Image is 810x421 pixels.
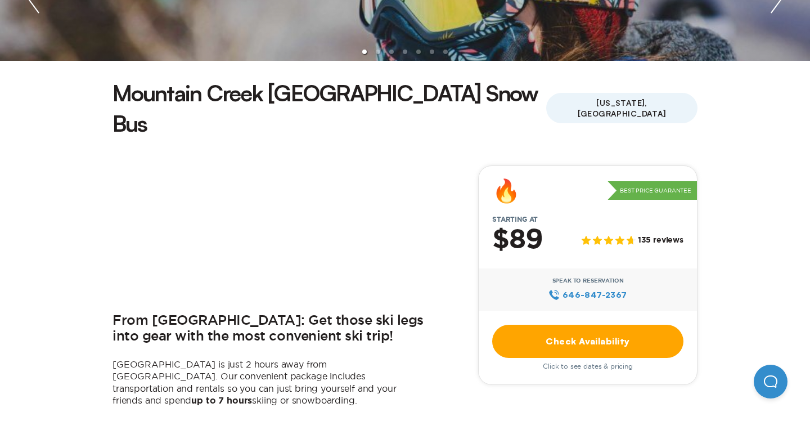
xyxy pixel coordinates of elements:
p: [GEOGRAPHIC_DATA] is just 2 hours away from [GEOGRAPHIC_DATA]. Our convenient package includes tr... [112,359,427,407]
div: 🔥 [492,180,520,202]
span: Starting at [479,216,551,223]
span: 135 reviews [638,236,683,245]
li: slide item 7 [443,50,448,54]
b: up to 7 hours [191,396,252,405]
li: slide item 4 [403,50,407,54]
span: [US_STATE], [GEOGRAPHIC_DATA] [546,93,697,123]
h1: Mountain Creek [GEOGRAPHIC_DATA] Snow Bus [112,78,546,138]
span: Speak to Reservation [552,277,624,284]
h2: $89 [492,226,543,255]
span: Click to see dates & pricing [543,362,633,370]
a: Check Availability [492,325,683,358]
li: slide item 5 [416,50,421,54]
iframe: Help Scout Beacon - Open [754,365,787,398]
h2: From [GEOGRAPHIC_DATA]: Get those ski legs into gear with the most convenient ski trip! [112,313,427,345]
li: slide item 6 [430,50,434,54]
li: slide item 1 [362,50,367,54]
li: slide item 2 [376,50,380,54]
a: 646‍-847‍-2367 [548,289,627,301]
span: 646‍-847‍-2367 [562,289,627,301]
li: slide item 3 [389,50,394,54]
p: Best Price Guarantee [607,181,697,200]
